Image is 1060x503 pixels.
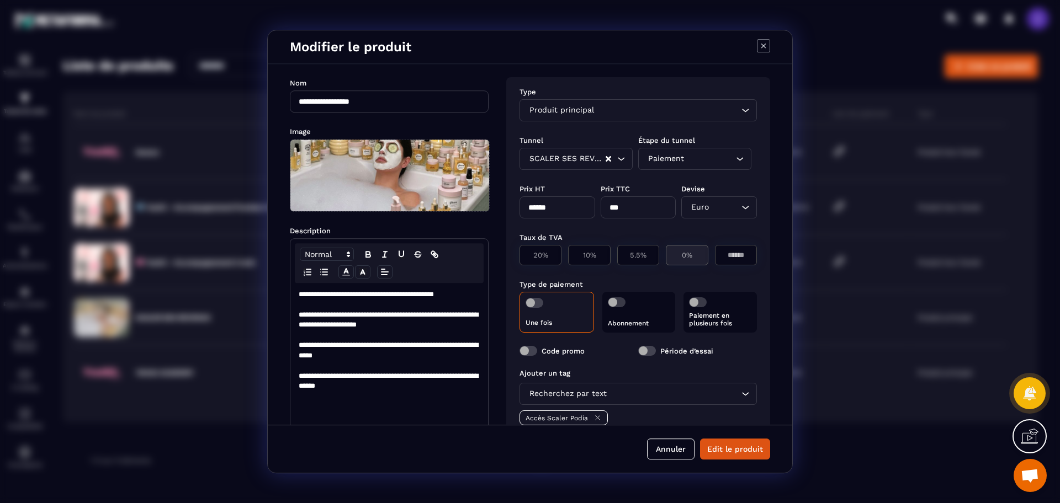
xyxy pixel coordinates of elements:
label: Prix HT [520,185,545,193]
label: Description [290,227,331,235]
input: Search for option [711,201,739,213]
input: Search for option [596,104,739,116]
label: Nom [290,79,306,87]
label: Image [290,127,311,136]
p: 10% [574,251,604,259]
a: Ouvrir le chat [1014,459,1047,492]
label: Tunnel [520,136,543,145]
label: Période d’essai [660,347,713,355]
div: Search for option [638,148,751,170]
div: Search for option [520,383,757,405]
label: Étape du tunnel [638,136,695,145]
label: Code promo [542,347,585,355]
p: Une fois [526,319,588,327]
p: 20% [526,251,555,259]
p: 0% [672,251,702,259]
p: Abonnement [608,319,670,327]
h4: Modifier le produit [290,39,411,55]
div: Search for option [520,148,633,170]
button: Clear Selected [606,155,611,163]
input: Search for option [609,388,739,400]
span: Produit principal [527,104,596,116]
div: Search for option [681,196,757,218]
p: Accès Scaler Podia [526,414,588,422]
label: Ajouter un tag [520,369,570,377]
label: Type de paiement [520,280,583,288]
div: Search for option [520,99,757,121]
span: Recherchez par text [527,388,609,400]
span: SCALER SES REVENUS [527,153,604,165]
input: Search for option [686,153,733,165]
span: Paiement [645,153,686,165]
p: Paiement en plusieurs fois [689,312,751,327]
label: Devise [681,185,705,193]
p: 5.5% [623,251,653,259]
label: Taux de TVA [520,233,563,242]
span: Euro [688,201,711,213]
button: Edit le produit [700,438,770,459]
button: Annuler [647,438,695,459]
label: Prix TTC [601,185,630,193]
label: Type [520,88,536,96]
